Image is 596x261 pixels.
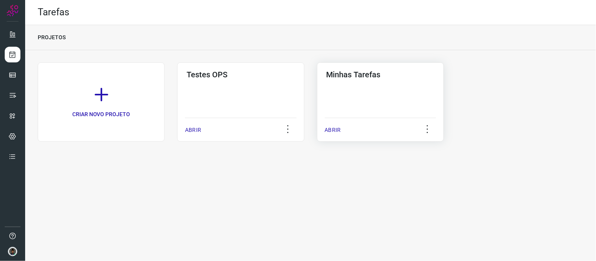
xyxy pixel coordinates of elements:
[185,126,201,134] p: ABRIR
[187,70,295,79] h3: Testes OPS
[38,33,66,42] p: PROJETOS
[326,70,435,79] h3: Minhas Tarefas
[72,110,130,119] p: CRIAR NOVO PROJETO
[7,5,18,16] img: Logo
[8,247,17,256] img: d44150f10045ac5288e451a80f22ca79.png
[38,7,69,18] h2: Tarefas
[325,126,341,134] p: ABRIR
